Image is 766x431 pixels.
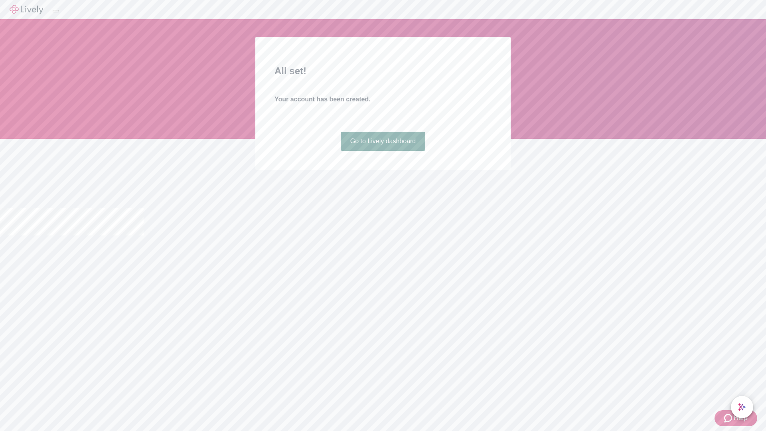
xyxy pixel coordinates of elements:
[734,413,748,423] span: Help
[738,403,746,411] svg: Lively AI Assistant
[341,132,426,151] a: Go to Lively dashboard
[731,396,753,418] button: chat
[274,64,492,78] h2: All set!
[724,413,734,423] svg: Zendesk support icon
[715,410,757,426] button: Zendesk support iconHelp
[10,5,43,14] img: Lively
[274,95,492,104] h4: Your account has been created.
[53,10,59,12] button: Log out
